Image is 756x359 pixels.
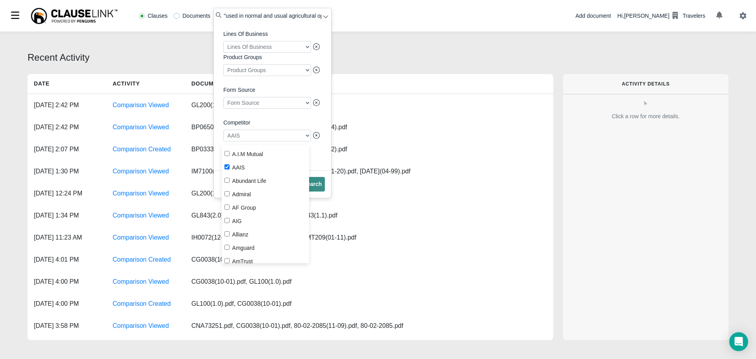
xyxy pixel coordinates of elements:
span: Search [304,181,322,187]
label: A.I.M Mutual [222,148,309,159]
div: CNA73251.pdf, CG0038(10-01).pdf, 80-02-2085.pdf, 80-02-2085(11-09).pdf [185,337,409,359]
label: Lines Of Business [223,30,322,38]
div: GL100(1.0).pdf, CG0038(10-01).pdf [185,293,343,315]
h5: Activity [106,74,185,93]
a: Comparison Viewed [113,102,169,108]
label: Admiral [222,188,309,199]
div: Open Intercom Messenger [729,332,748,351]
div: AAIS [223,130,311,141]
a: Comparison Viewed [113,278,169,285]
h5: Documents [185,74,343,93]
h5: Date [28,74,106,93]
div: [DATE] 1:30 PM [28,160,106,182]
div: [DATE] 11:23 AM [28,227,106,249]
label: Amguard [222,242,309,253]
div: Click a row for more details. [569,112,722,121]
input: AmTrust [224,258,230,263]
div: IM7100(08-10).pdf, IH0073(05-17).pdf, CMT241(01-20).pdf, [DATE](04-99).pdf [185,160,417,182]
div: [DATE] 3:58 PM [28,315,106,337]
div: [DATE] 3:57 PM [28,337,106,359]
a: Comparison Viewed [113,212,169,219]
label: Clauses [139,13,168,19]
a: Comparison Viewed [113,124,169,130]
div: GL200(1.0).pdf, GL100(1.0).pdf [185,94,343,116]
div: [DATE] 12:24 PM [28,182,106,205]
label: Documents [174,13,210,19]
label: Allianz [222,229,309,239]
input: Admiral [224,191,230,196]
label: AAIS [222,162,309,172]
label: AmTrust [222,255,309,266]
div: GL843(2.0).pdf, CG2015(12-19).pdf, GL843(1.1).pdf [185,205,344,227]
div: Travelers [682,12,705,20]
div: CG0038(10-01).pdf, GL100(1.0).pdf [185,271,343,293]
div: [DATE] 4:00 PM [28,293,106,315]
label: Abundant Life [222,175,309,186]
div: Recent Activity [28,50,728,65]
div: BP0333(05-04).pdf, GL244(3.0).pdf, BP0650(06-12).pdf [185,138,354,160]
div: BP0650(06-12).pdf, GL244(3.0).pdf, BP0333(05-04).pdf [185,116,354,138]
a: Comparison Viewed [113,322,169,329]
input: Abundant Life [224,178,230,183]
div: [DATE] 2:42 PM [28,116,106,138]
a: Comparison Viewed [113,168,169,175]
h6: Activity Details [576,81,716,87]
input: AF Group [224,205,230,210]
label: Competitor [223,119,322,127]
input: Search library... [213,8,332,24]
label: Form Source [223,86,322,94]
div: [DATE] 2:07 PM [28,138,106,160]
div: GL200(1.0).pdf, CG0038(10-01).pdf [185,182,343,205]
input: Amguard [224,245,230,250]
a: Comparison Created [113,146,171,153]
a: Comparison Viewed [113,234,169,241]
a: Comparison Created [113,300,171,307]
div: IH0072(12-18).pdf, IM7450(03-20).pdf, CMT209(01-11).pdf [185,227,363,249]
input: AIG [224,218,230,223]
label: AF Group [222,202,309,212]
div: Hi, [PERSON_NAME] [617,9,705,22]
div: [DATE] 4:01 PM [28,249,106,271]
div: [DATE] 1:34 PM [28,205,106,227]
div: [DATE] 2:42 PM [28,94,106,116]
img: ClauseLink [30,7,119,25]
a: Comparison Created [113,256,171,263]
div: Lines Of Business [223,41,311,53]
div: Product Groups [223,64,311,76]
input: AAIS [224,164,230,169]
button: Search [300,177,325,192]
div: Add document [575,12,611,20]
a: Comparison Viewed [113,190,169,197]
input: Allianz [224,231,230,236]
label: AIG [222,215,309,226]
div: [DATE] 4:00 PM [28,271,106,293]
div: CG0038(10-01).pdf, GL200(1.0).pdf [185,249,343,271]
label: Product Groups [223,53,322,61]
input: A.I.M Mutual [224,151,230,156]
div: Form Source [223,97,311,109]
div: CNA73251.pdf, CG0038(10-01).pdf, 80-02-2085(11-09).pdf, 80-02-2085.pdf [185,315,409,337]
